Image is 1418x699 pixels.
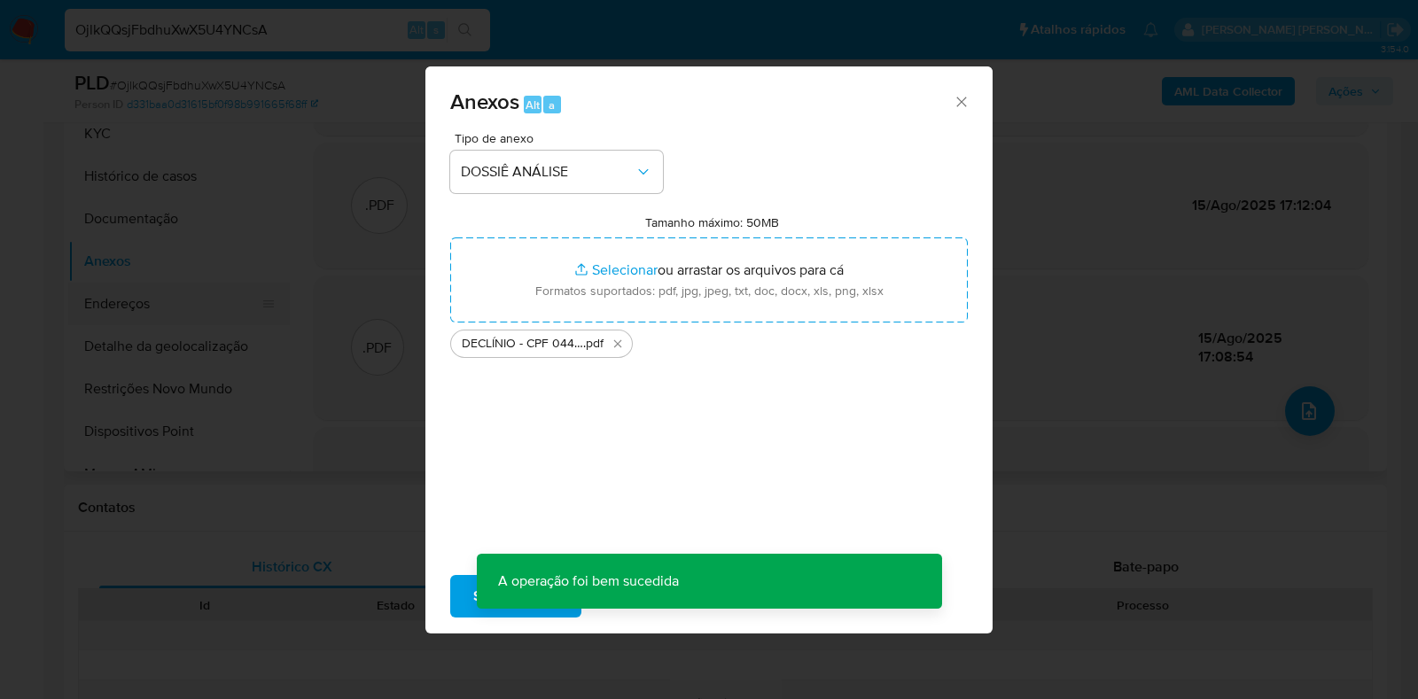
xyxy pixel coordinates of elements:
button: Fechar [953,93,969,109]
ul: Arquivos selecionados [450,322,968,358]
button: DOSSIÊ ANÁLISE [450,151,663,193]
span: Cancelar [612,577,669,616]
span: Anexos [450,86,519,117]
span: Subir arquivo [473,577,558,616]
span: .pdf [583,335,604,353]
span: DOSSIÊ ANÁLISE [461,163,635,181]
button: Excluir DECLÍNIO - CPF 04448153924 - FRANCIELY FERRO SILVA.pdf [607,333,628,354]
span: DECLÍNIO - CPF 04448153924 - [PERSON_NAME] [462,335,583,353]
p: A operação foi bem sucedida [477,554,700,609]
span: Tipo de anexo [455,132,667,144]
span: a [549,97,555,113]
label: Tamanho máximo: 50MB [645,214,779,230]
span: Alt [526,97,540,113]
button: Subir arquivo [450,575,581,617]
